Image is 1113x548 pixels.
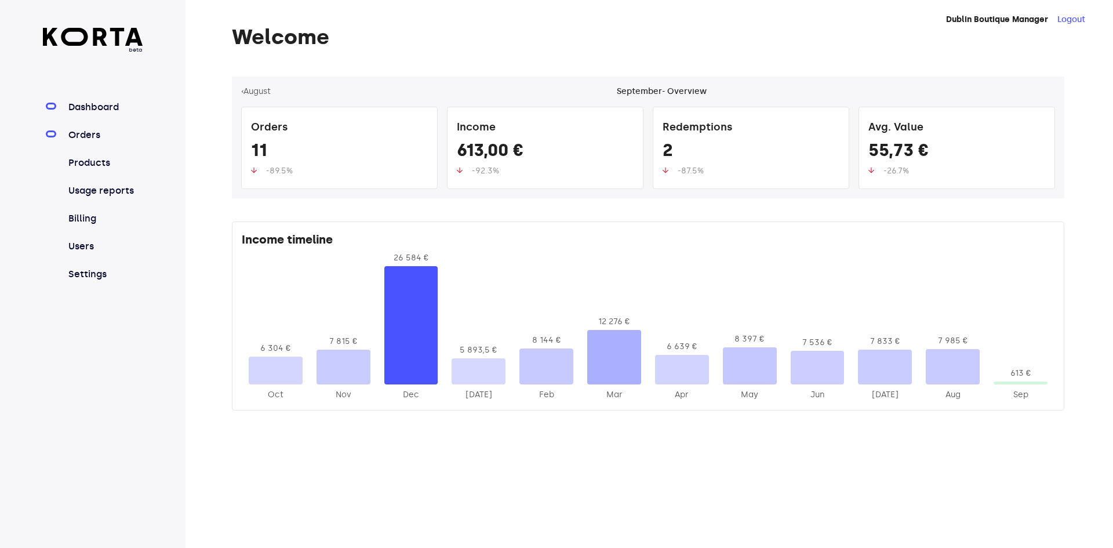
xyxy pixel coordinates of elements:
a: Users [66,239,143,253]
span: -26.7% [883,166,909,176]
img: up [251,167,257,173]
div: 7 833 € [858,336,912,347]
div: 613 € [994,368,1047,379]
div: Orders [251,117,428,140]
a: Orders [66,128,143,142]
div: Avg. Value [868,117,1045,140]
div: 2024-Nov [317,389,370,401]
div: 2025-Sep [994,389,1047,401]
div: 6 639 € [655,341,709,353]
img: up [868,167,874,173]
div: Income timeline [242,231,1054,252]
div: 12 276 € [587,316,641,328]
div: 2025-Jan [452,389,505,401]
div: 2025-Apr [655,389,709,401]
img: up [457,167,463,173]
div: 7 815 € [317,336,370,347]
img: Korta [43,28,143,46]
div: 2025-Feb [519,389,573,401]
img: up [663,167,668,173]
div: 2025-Jun [791,389,845,401]
a: Settings [66,267,143,281]
div: 2025-Jul [858,389,912,401]
span: beta [43,46,143,54]
div: 2024-Dec [384,389,438,401]
div: 2024-Oct [249,389,303,401]
div: September - Overview [617,86,707,97]
div: 26 584 € [384,252,438,264]
button: ‹August [241,86,271,97]
div: 11 [251,140,428,165]
div: 7 985 € [926,335,980,347]
div: 8 144 € [519,335,573,346]
a: Billing [66,212,143,226]
button: Logout [1057,14,1085,26]
div: 2025-May [723,389,777,401]
a: Products [66,156,143,170]
div: 55,73 € [868,140,1045,165]
div: 2 [663,140,839,165]
div: 5 893,5 € [452,344,505,356]
h1: Welcome [232,26,1064,49]
span: -89.5% [266,166,293,176]
div: Income [457,117,634,140]
span: -87.5% [678,166,704,176]
div: 613,00 € [457,140,634,165]
a: Usage reports [66,184,143,198]
div: 6 304 € [249,343,303,354]
div: Redemptions [663,117,839,140]
span: -92.3% [472,166,499,176]
div: 2025-Aug [926,389,980,401]
a: beta [43,28,143,54]
strong: Dublin Boutique Manager [946,14,1048,24]
div: 2025-Mar [587,389,641,401]
a: Dashboard [66,100,143,114]
div: 7 536 € [791,337,845,349]
div: 8 397 € [723,333,777,345]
